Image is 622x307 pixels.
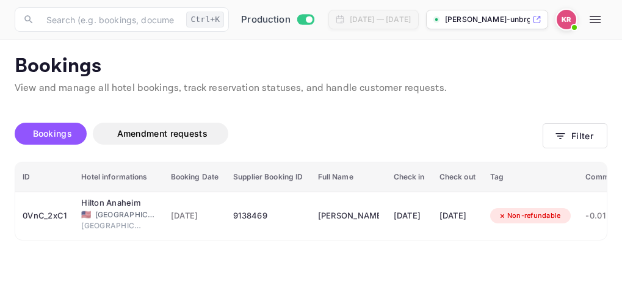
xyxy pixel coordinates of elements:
th: Check out [432,162,483,192]
input: Search (e.g. bookings, documentation) [39,7,181,32]
p: [PERSON_NAME]-unbrg.[PERSON_NAME]... [445,14,530,25]
span: [DATE] [171,209,219,223]
span: Bookings [33,128,72,139]
span: Amendment requests [117,128,208,139]
span: [GEOGRAPHIC_DATA] [95,209,156,220]
th: Hotel informations [74,162,163,192]
span: [GEOGRAPHIC_DATA] [81,220,142,231]
span: Production [241,13,291,27]
div: 0VnC_2xC1 [23,206,67,226]
div: [DATE] [394,206,425,226]
div: Switch to Sandbox mode [236,13,319,27]
th: Booking Date [164,162,226,192]
div: [DATE] [439,206,476,226]
div: [DATE] — [DATE] [350,14,411,25]
th: Check in [386,162,432,192]
button: Filter [543,123,607,148]
th: Supplier Booking ID [226,162,310,192]
div: account-settings tabs [15,123,543,145]
div: 9138469 [233,206,303,226]
div: Non-refundable [490,208,569,223]
div: Dustin Brooks [318,206,379,226]
div: Ctrl+K [186,12,224,27]
p: View and manage all hotel bookings, track reservation statuses, and handle customer requests. [15,81,607,96]
th: Tag [483,162,579,192]
span: United States of America [81,211,91,219]
th: Full Name [311,162,386,192]
div: Hilton Anaheim [81,197,142,209]
img: Kobus Roux [557,10,576,29]
th: ID [15,162,74,192]
p: Bookings [15,54,607,79]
